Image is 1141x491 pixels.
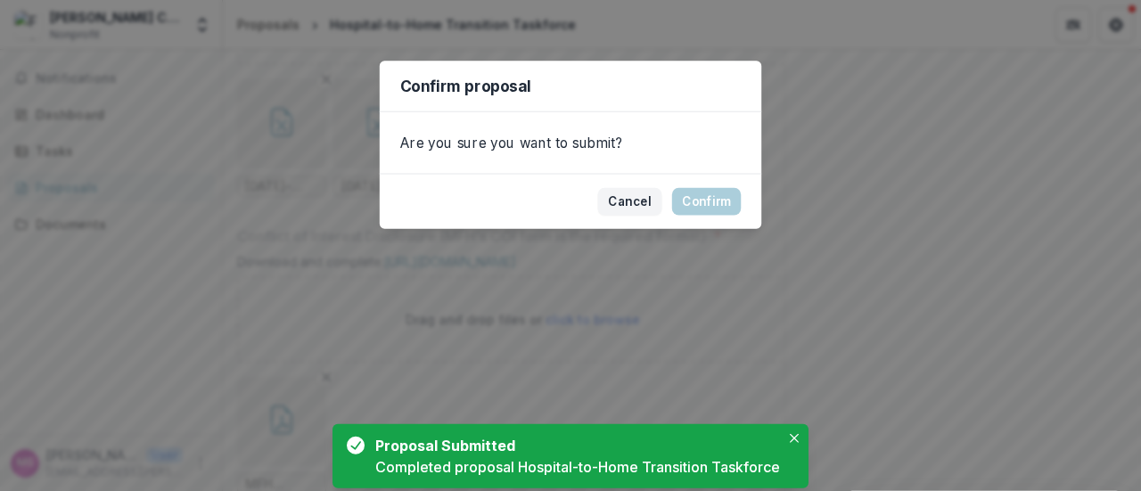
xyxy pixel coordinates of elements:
[380,112,761,174] div: Are you sure you want to submit?
[598,188,662,216] button: Cancel
[672,188,741,216] button: Confirm
[682,194,731,209] span: Confirm
[375,435,773,456] div: Proposal Submitted
[375,456,780,478] div: Completed proposal Hospital-to-Home Transition Taskforce
[380,61,761,111] header: Confirm proposal
[784,428,805,449] button: Close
